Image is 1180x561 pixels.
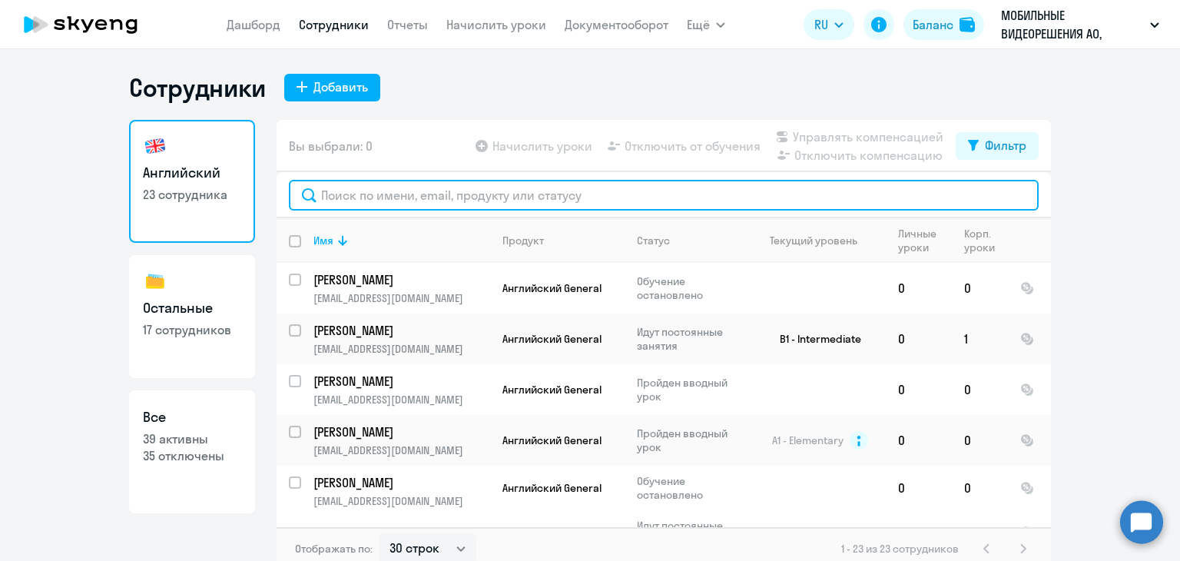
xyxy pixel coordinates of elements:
a: Все39 активны35 отключены [129,390,255,513]
span: Отображать по: [295,542,373,556]
button: Ещё [687,9,725,40]
a: Отчеты [387,17,428,32]
p: 17 сотрудников [143,321,241,338]
td: 0 [886,314,952,364]
a: [PERSON_NAME] [313,322,489,339]
p: 23 сотрудника [143,186,241,203]
p: [PERSON_NAME] [313,322,487,339]
span: Английский General [502,481,602,495]
p: [EMAIL_ADDRESS][DOMAIN_NAME] [313,494,489,508]
td: 1 [952,314,1008,364]
div: Корп. уроки [964,227,1007,254]
p: [PERSON_NAME] [313,271,487,288]
p: Пройден вводный урок [637,427,742,454]
p: [EMAIL_ADDRESS][DOMAIN_NAME] [313,443,489,457]
p: [EMAIL_ADDRESS][DOMAIN_NAME] [313,393,489,407]
div: Добавить [313,78,368,96]
td: 0 [886,364,952,415]
div: Имя [313,234,333,247]
p: [PERSON_NAME] [313,373,487,390]
a: [PERSON_NAME] [313,474,489,491]
span: Английский General [502,281,602,295]
span: Английский General [502,433,602,447]
a: Документооборот [565,17,668,32]
span: Английский General [502,332,602,346]
button: Фильтр [956,132,1039,160]
h3: Остальные [143,298,241,318]
img: balance [960,17,975,32]
div: Продукт [502,234,544,247]
p: [PERSON_NAME] [313,474,487,491]
a: Остальные17 сотрудников [129,255,255,378]
a: [PERSON_NAME] [313,373,489,390]
a: Английский23 сотрудника [129,120,255,243]
img: others [143,269,167,294]
span: 1 - 23 из 23 сотрудников [841,542,959,556]
a: [PERSON_NAME] [313,271,489,288]
h3: Английский [143,163,241,183]
td: 0 [952,510,1008,555]
td: 0 [952,466,1008,510]
td: 0 [952,263,1008,314]
p: Пройден вводный урок [637,376,742,403]
span: Ещё [687,15,710,34]
td: 0 [952,415,1008,466]
a: Дашборд [227,17,280,32]
td: 0 [952,364,1008,415]
div: Статус [637,234,670,247]
button: RU [804,9,854,40]
p: 35 отключены [143,447,241,464]
a: [PERSON_NAME] [313,423,489,440]
div: Баланс [913,15,953,34]
p: [EMAIL_ADDRESS][DOMAIN_NAME] [313,291,489,305]
input: Поиск по имени, email, продукту или статусу [289,180,1039,211]
span: RU [814,15,828,34]
span: Английский General [502,383,602,397]
td: 0 [886,510,952,555]
p: [EMAIL_ADDRESS][DOMAIN_NAME] [313,342,489,356]
div: Фильтр [985,136,1026,154]
p: Обучение остановлено [637,274,742,302]
p: Идут постоянные занятия [637,325,742,353]
div: Личные уроки [898,227,951,254]
a: Сотрудники [299,17,369,32]
td: 0 [886,263,952,314]
h1: Сотрудники [129,72,266,103]
td: 0 [886,466,952,510]
button: МОБИЛЬНЫЕ ВИДЕОРЕШЕНИЯ АО, МОБИЛЬНЫЕ ВИДЕОРЕШЕНИЯ, АО [993,6,1167,43]
span: Английский Premium [502,526,607,539]
button: Добавить [284,74,380,101]
p: 39 активны [143,430,241,447]
div: Текущий уровень [755,234,885,247]
td: 0 [886,415,952,466]
h3: Все [143,407,241,427]
p: МОБИЛЬНЫЕ ВИДЕОРЕШЕНИЯ АО, МОБИЛЬНЫЕ ВИДЕОРЕШЕНИЯ, АО [1001,6,1144,43]
span: Вы выбрали: 0 [289,137,373,155]
p: Идут постоянные занятия [637,519,742,546]
span: A1 - Elementary [772,433,844,447]
p: [PERSON_NAME] [313,423,487,440]
div: Имя [313,234,489,247]
a: Начислить уроки [446,17,546,32]
div: Текущий уровень [770,234,857,247]
button: Балансbalance [903,9,984,40]
img: english [143,134,167,158]
td: B1 - Intermediate [743,314,886,364]
p: Обучение остановлено [637,474,742,502]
